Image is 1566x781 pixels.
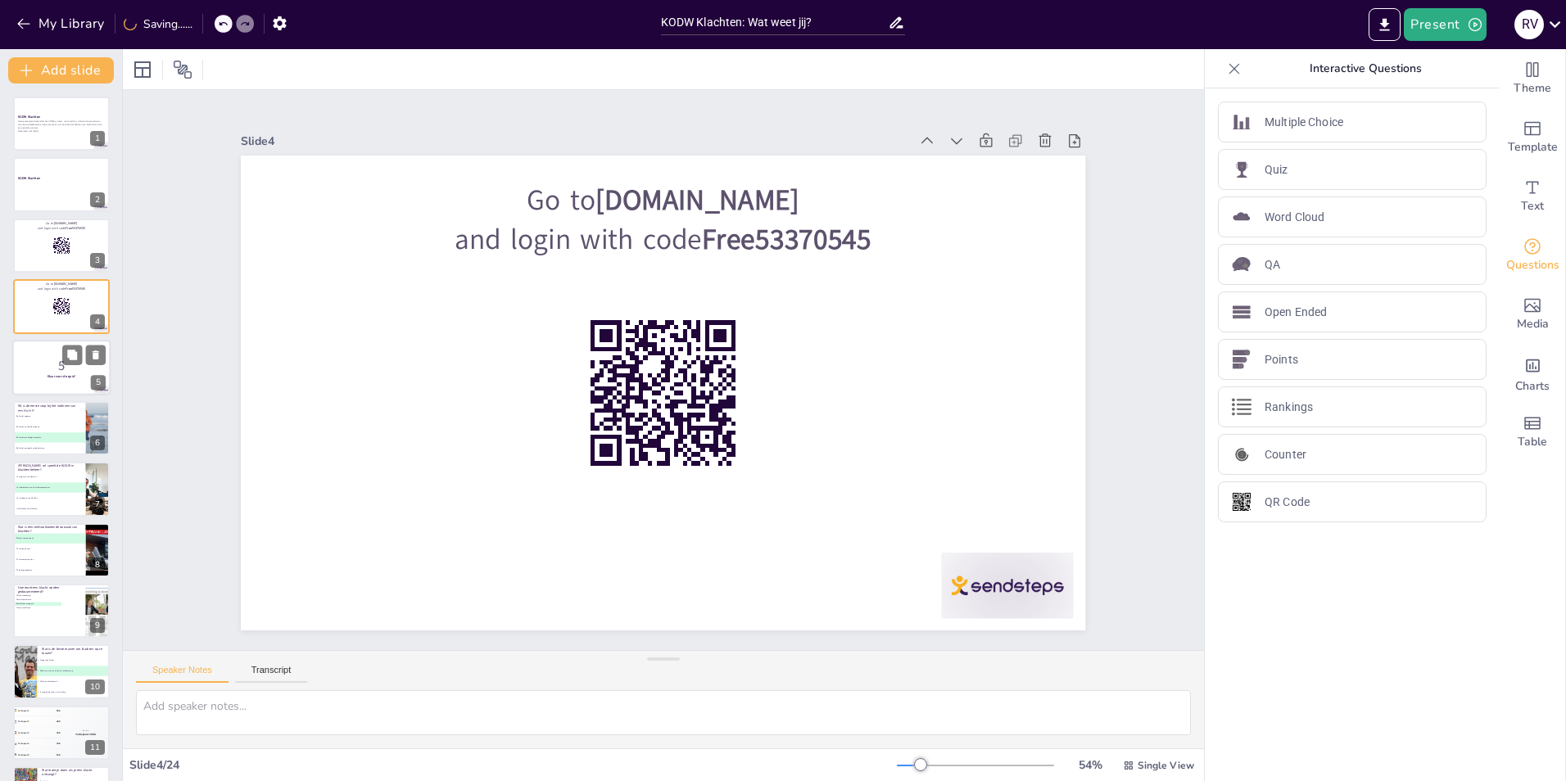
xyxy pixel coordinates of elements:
span: A [14,537,15,539]
span: gold [14,709,17,713]
span: Maak de klant kwaad [38,679,109,682]
strong: KODW Klachten [18,175,40,179]
span: C [14,603,15,605]
span: Text [1521,197,1544,215]
p: 5 [17,356,106,374]
span: 300 [57,731,61,734]
span: silver [14,720,17,724]
div: 4 [90,314,105,329]
div: Top scorer [75,729,95,731]
span: C [14,436,15,438]
div: https://cdn.sendsteps.com/images/logo/sendsteps_logo_white.pnghttps://cdn.sendsteps.com/images/lo... [13,279,110,333]
div: Add charts and graphs [1500,344,1565,403]
span: 100 [57,753,61,756]
span: Schriftelijk en digitaal [14,603,61,605]
div: 9 [13,584,110,638]
p: Generated with [URL] [18,129,105,133]
span: D [14,607,15,609]
span: Het negeren van klachten [14,476,85,479]
div: Change the overall theme [1500,49,1565,108]
div: 4 [14,742,16,746]
span: De klacht schriftelijk indienen [14,426,85,428]
div: Add ready made slides [1500,108,1565,167]
p: and login with code [283,219,1043,259]
strong: [DOMAIN_NAME] [595,181,799,219]
div: 8 [13,523,110,577]
button: Delete Slide [86,345,106,364]
strong: Klaar voor de quiz? [48,374,75,378]
img: Points icon [1232,350,1251,369]
button: Speaker Notes [136,665,229,683]
span: Media [1517,315,1549,333]
div: 7 [13,462,110,516]
p: QA [1265,256,1280,273]
div: https://cdn.sendsteps.com/images/logo/sendsteps_logo_white.pnghttps://cdn.sendsteps.com/images/lo... [13,157,110,211]
p: Counter [1265,446,1306,463]
strong: [DOMAIN_NAME] [54,221,78,225]
span: Single View [1138,759,1194,772]
div: https://cdn.sendsteps.com/images/logo/sendsteps_logo_white.pnghttps://cdn.sendsteps.com/images/lo... [12,340,111,395]
strong: [DOMAIN_NAME] [54,282,78,287]
p: Deze presentatie behandelt het KODW-systeem voor klachten, inclusief de procedures, verantwoordel... [18,120,105,129]
div: 3 [90,253,105,268]
img: Open Ended icon [1232,302,1251,322]
p: Wat is de beste manier om klachten op te lossen? [42,646,105,655]
strong: Free53370545 [703,220,872,259]
button: Transcript [235,665,308,683]
div: 11 [13,706,110,760]
img: Quiz icon [1232,160,1251,179]
span: Charts [1515,377,1550,395]
span: Slechte communicatie [14,537,85,539]
div: Participant 1 [75,732,95,735]
span: bronze [14,731,17,735]
button: My Library [12,11,111,37]
p: Wat is een veelvoorkomende oorzaak van klachten? [18,525,81,534]
div: https://cdn.sendsteps.com/images/logo/sendsteps_logo_white.pnghttps://cdn.sendsteps.com/images/lo... [13,97,110,151]
p: Hoe moet een klacht worden gedocumenteerd? [18,585,81,594]
span: Het verhogen van klachten [14,497,85,499]
span: Participant 4 [18,743,29,745]
img: QA icon [1232,255,1251,274]
button: R v [1514,8,1544,41]
span: Alleen schriftelijk [14,607,61,609]
p: Wt is de eerste stap bij het indienen van een klacht? [18,404,81,413]
span: De klacht negeren [14,415,85,418]
p: Points [1265,351,1298,368]
p: Go to [18,282,105,287]
span: B [14,487,15,489]
span: Template [1508,138,1558,156]
p: Open Ended [1265,304,1327,321]
p: [PERSON_NAME] rol speelt de KODW in klachtenbeheer? [18,463,81,472]
img: Word Cloud icon [1232,207,1251,227]
span: A [14,476,15,478]
div: Add images, graphics, shapes or video [1500,285,1565,344]
div: 10 [13,644,110,698]
span: D [14,569,15,571]
span: Te weinig producten [14,569,85,571]
div: R v [1514,10,1544,39]
span: De klacht op sociale media plaatsen [14,447,85,449]
div: 54 % [1070,757,1110,773]
span: A [14,595,15,597]
span: Questions [1506,256,1559,274]
button: Present [1404,8,1486,41]
span: 400 [57,720,61,724]
img: QR Code icon [1232,492,1251,512]
div: Add a table [1500,403,1565,462]
p: Quiz [1265,161,1288,178]
span: De klacht mondeling bespreken [14,436,85,439]
p: and login with code [18,226,105,231]
span: Vraag de klant om te vertrekken [38,690,109,693]
div: 5 [91,375,106,390]
button: Duplicate Slide [62,345,82,364]
div: 5 [14,752,16,756]
img: Multiple Choice icon [1232,112,1251,132]
div: 6 [90,436,105,450]
div: Layout [129,56,156,83]
span: Te veel complimenten [14,558,85,561]
span: Participant 2 [18,720,29,723]
span: Participant 3 [18,731,29,734]
span: B [14,599,15,601]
